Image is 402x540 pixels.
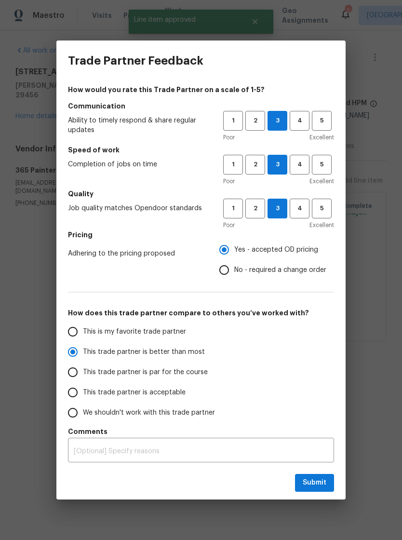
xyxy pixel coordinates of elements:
[68,85,334,94] h4: How would you rate this Trade Partner on a scale of 1-5?
[234,245,318,255] span: Yes - accepted OD pricing
[68,116,208,135] span: Ability to timely respond & share regular updates
[291,115,308,126] span: 4
[83,388,186,398] span: This trade partner is acceptable
[313,115,331,126] span: 5
[223,133,235,142] span: Poor
[68,322,334,423] div: How does this trade partner compare to others you’ve worked with?
[83,367,208,378] span: This trade partner is par for the course
[291,203,308,214] span: 4
[224,115,242,126] span: 1
[268,203,287,214] span: 3
[245,111,265,131] button: 2
[223,176,235,186] span: Poor
[313,159,331,170] span: 5
[219,240,334,280] div: Pricing
[223,111,243,131] button: 1
[68,249,204,258] span: Adhering to the pricing proposed
[268,115,287,126] span: 3
[68,101,334,111] h5: Communication
[290,199,309,218] button: 4
[234,265,326,275] span: No - required a change order
[246,115,264,126] span: 2
[290,155,309,175] button: 4
[224,159,242,170] span: 1
[309,176,334,186] span: Excellent
[68,427,334,436] h5: Comments
[309,220,334,230] span: Excellent
[291,159,308,170] span: 4
[312,111,332,131] button: 5
[303,477,326,489] span: Submit
[268,159,287,170] span: 3
[268,155,287,175] button: 3
[68,230,334,240] h5: Pricing
[312,199,332,218] button: 5
[68,145,334,155] h5: Speed of work
[268,199,287,218] button: 3
[224,203,242,214] span: 1
[83,347,205,357] span: This trade partner is better than most
[245,155,265,175] button: 2
[312,155,332,175] button: 5
[246,159,264,170] span: 2
[68,160,208,169] span: Completion of jobs on time
[246,203,264,214] span: 2
[83,408,215,418] span: We shouldn't work with this trade partner
[313,203,331,214] span: 5
[83,327,186,337] span: This is my favorite trade partner
[223,220,235,230] span: Poor
[68,189,334,199] h5: Quality
[223,199,243,218] button: 1
[68,203,208,213] span: Job quality matches Opendoor standards
[68,308,334,318] h5: How does this trade partner compare to others you’ve worked with?
[223,155,243,175] button: 1
[290,111,309,131] button: 4
[295,474,334,492] button: Submit
[268,111,287,131] button: 3
[68,54,203,67] h3: Trade Partner Feedback
[245,199,265,218] button: 2
[309,133,334,142] span: Excellent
